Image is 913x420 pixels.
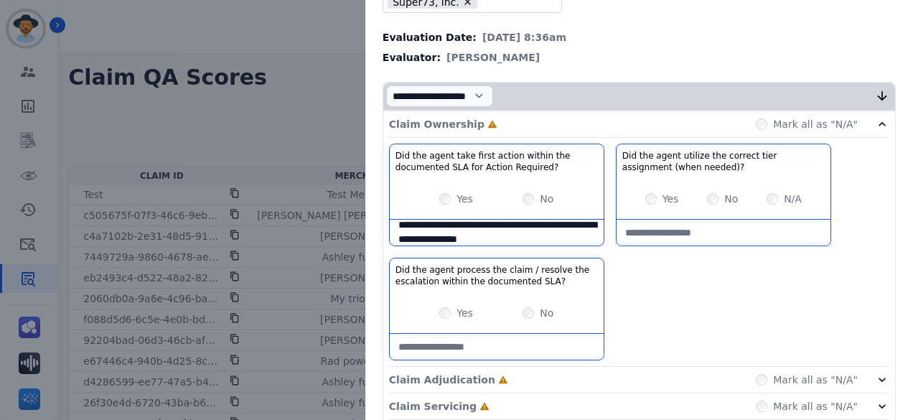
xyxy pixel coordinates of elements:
h3: Did the agent process the claim / resolve the escalation within the documented SLA? [395,264,598,287]
h3: Did the agent take first action within the documented SLA for Action Required? [395,150,598,173]
p: Claim Ownership [389,117,484,131]
label: No [540,192,553,206]
label: Yes [456,192,473,206]
label: Yes [662,192,679,206]
div: Evaluation Date: [383,30,896,45]
span: [PERSON_NAME] [446,50,540,65]
h3: Did the agent utilize the correct tier assignment (when needed)? [622,150,825,173]
label: N/A [784,192,802,206]
label: Mark all as "N/A" [773,117,858,131]
label: No [724,192,738,206]
label: Mark all as "N/A" [773,399,858,414]
label: Yes [456,306,473,320]
p: Claim Servicing [389,399,477,414]
p: Claim Adjudication [389,373,495,387]
span: [DATE] 8:36am [482,30,566,45]
label: No [540,306,553,320]
label: Mark all as "N/A" [773,373,858,387]
div: Evaluator: [383,50,896,65]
